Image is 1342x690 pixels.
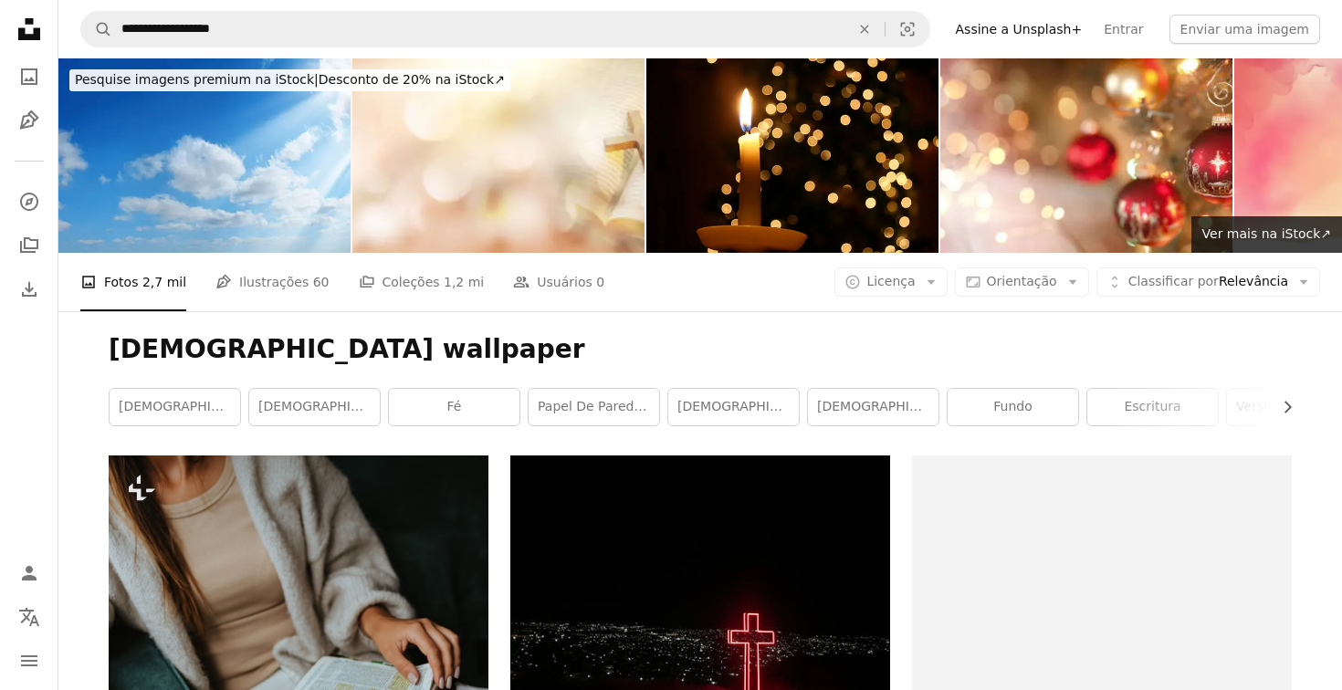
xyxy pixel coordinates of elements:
span: Relevância [1128,273,1288,291]
span: Orientação [987,274,1057,288]
a: [DEMOGRAPHIC_DATA] [808,389,938,425]
a: Histórico de downloads [11,271,47,308]
a: [DEMOGRAPHIC_DATA] [249,389,380,425]
a: Ver mais na iStock↗ [1191,216,1342,253]
img: Luz de velas natal [646,58,938,253]
span: Pesquise imagens premium na iStock | [75,72,319,87]
span: Ver mais na iStock ↗ [1202,226,1331,241]
span: 1,2 mi [444,272,484,292]
button: Pesquisa visual [886,12,929,47]
div: Desconto de 20% na iStock ↗ [69,69,510,91]
span: 60 [313,272,330,292]
a: Sinalização de cruz de luz de néon vermelho [510,590,890,606]
img: Feche acima das mãos das mulheres orar em casa, orar a Deus com espaço em branco para texto. [352,58,645,253]
a: Pesquise imagens premium na iStock|Desconto de 20% na iStock↗ [58,58,521,102]
a: fé [389,389,519,425]
form: Pesquise conteúdo visual em todo o site [80,11,930,47]
button: Pesquise na Unsplash [81,12,112,47]
a: fundo [948,389,1078,425]
button: rolar lista para a direita [1271,389,1292,425]
a: Assine a Unsplash+ [945,15,1094,44]
span: Classificar por [1128,274,1219,288]
a: Coleções [11,227,47,264]
a: Coleções 1,2 mi [359,253,485,311]
a: Ilustrações [11,102,47,139]
a: Explorar [11,183,47,220]
h1: [DEMOGRAPHIC_DATA] wallpaper [109,333,1292,366]
button: Limpar [844,12,885,47]
button: Orientação [955,267,1089,297]
a: Usuários 0 [513,253,604,311]
a: [DEMOGRAPHIC_DATA] [110,389,240,425]
span: Licença [866,274,915,288]
img: Sol no céu limpo [58,58,351,253]
a: Entrar / Cadastrar-se [11,555,47,591]
button: Licença [834,267,947,297]
a: [DEMOGRAPHIC_DATA] [668,389,799,425]
a: Ilustrações 60 [215,253,329,311]
span: 0 [596,272,604,292]
button: Menu [11,643,47,679]
a: Fotos [11,58,47,95]
a: Entrar [1093,15,1154,44]
button: Idioma [11,599,47,635]
button: Enviar uma imagem [1169,15,1320,44]
button: Classificar porRelevância [1096,267,1320,297]
a: papel de parede de [DEMOGRAPHIC_DATA] [529,389,659,425]
a: escritura [1087,389,1218,425]
img: Ornamentos da árvore e da natividade de Natal com fundo desfocado das luzes [940,58,1232,253]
